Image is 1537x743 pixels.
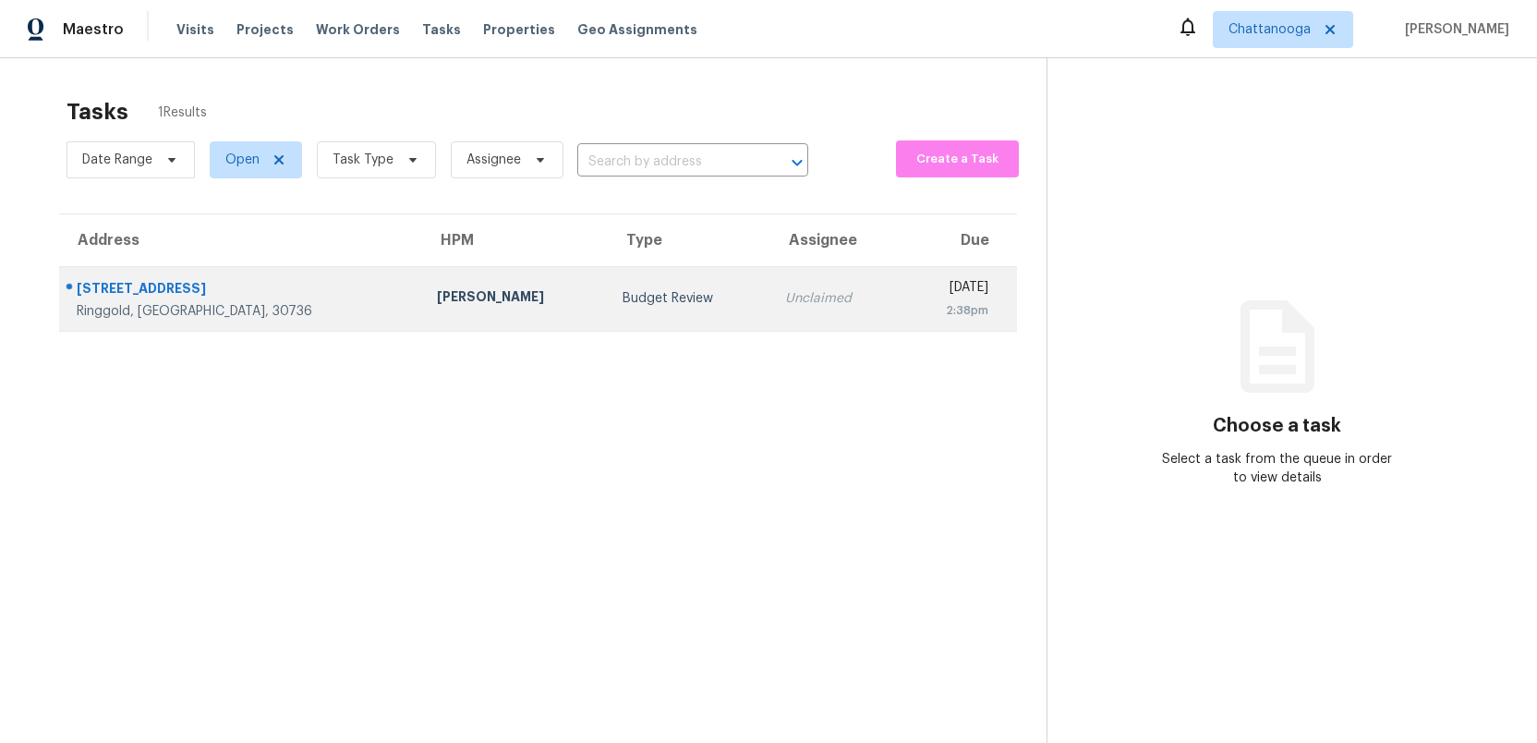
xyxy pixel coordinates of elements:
[333,151,393,169] span: Task Type
[77,279,407,302] div: [STREET_ADDRESS]
[577,148,756,177] input: Search by address
[1398,20,1509,39] span: [PERSON_NAME]
[422,23,461,36] span: Tasks
[1213,417,1341,435] h3: Choose a task
[915,278,988,301] div: [DATE]
[225,151,260,169] span: Open
[915,301,988,320] div: 2:38pm
[236,20,294,39] span: Projects
[1162,450,1392,487] div: Select a task from the queue in order to view details
[623,289,756,308] div: Budget Review
[483,20,555,39] span: Properties
[784,150,810,176] button: Open
[422,214,608,266] th: HPM
[608,214,770,266] th: Type
[63,20,124,39] span: Maestro
[67,103,128,121] h2: Tasks
[176,20,214,39] span: Visits
[316,20,400,39] span: Work Orders
[905,149,1010,170] span: Create a Task
[158,104,207,122] span: 1 Results
[82,151,152,169] span: Date Range
[785,289,886,308] div: Unclaimed
[437,287,593,311] div: [PERSON_NAME]
[901,214,1017,266] th: Due
[577,20,697,39] span: Geo Assignments
[466,151,521,169] span: Assignee
[770,214,901,266] th: Assignee
[1228,20,1311,39] span: Chattanooga
[896,140,1019,177] button: Create a Task
[77,302,407,321] div: Ringgold, [GEOGRAPHIC_DATA], 30736
[59,214,422,266] th: Address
